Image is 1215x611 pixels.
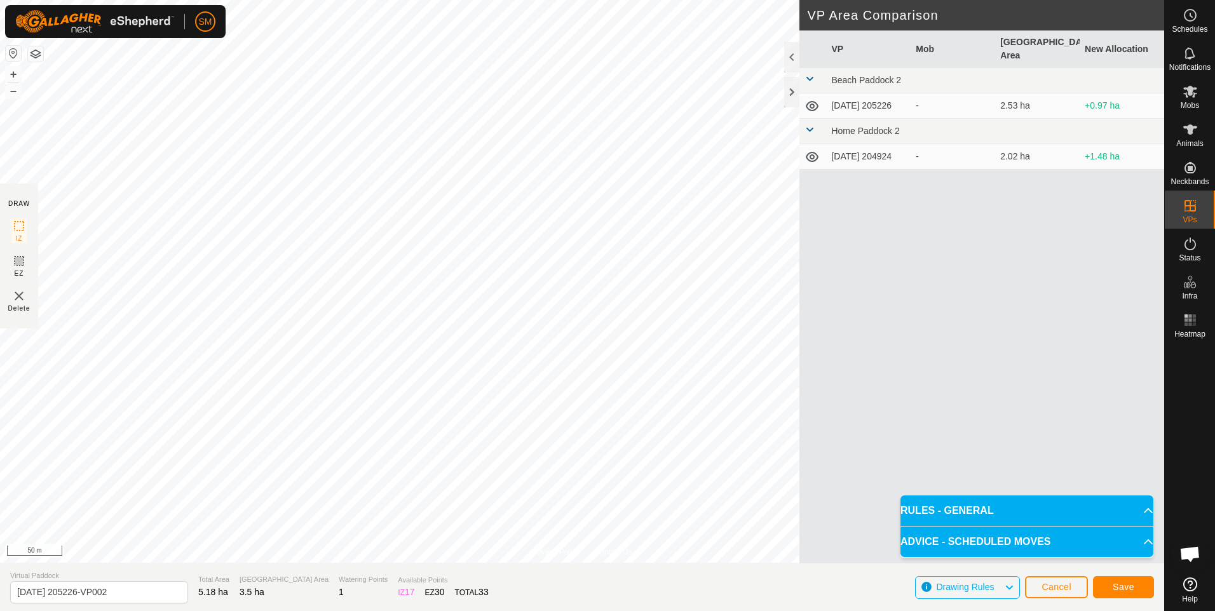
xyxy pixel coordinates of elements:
p-accordion-header: ADVICE - SCHEDULED MOVES [900,527,1153,557]
button: Save [1093,576,1154,598]
span: Watering Points [339,574,388,585]
span: Delete [8,304,31,313]
td: +1.48 ha [1080,144,1164,170]
th: Mob [911,30,995,68]
span: Save [1113,582,1134,592]
span: VPs [1183,216,1197,224]
span: EZ [15,269,24,278]
span: 17 [405,587,415,597]
span: Schedules [1172,25,1207,33]
span: RULES - GENERAL [900,503,994,518]
span: Notifications [1169,64,1211,71]
div: TOTAL [455,586,489,599]
div: - [916,150,990,163]
span: Neckbands [1171,178,1209,185]
span: 33 [479,587,489,597]
span: SM [199,15,212,29]
td: 2.02 ha [995,144,1080,170]
span: Help [1182,595,1198,603]
th: VP [826,30,911,68]
img: Gallagher Logo [15,10,174,33]
img: VP [11,288,27,304]
span: Status [1179,254,1200,262]
td: 2.53 ha [995,93,1080,119]
th: New Allocation [1080,30,1164,68]
span: IZ [16,234,23,243]
span: 3.5 ha [240,587,264,597]
a: Contact Us [595,546,632,558]
span: 30 [435,587,445,597]
span: ADVICE - SCHEDULED MOVES [900,534,1050,549]
span: Total Area [198,574,229,585]
button: – [6,83,21,98]
div: DRAW [8,199,30,208]
p-accordion-header: RULES - GENERAL [900,495,1153,526]
span: Infra [1182,292,1197,300]
div: IZ [398,586,414,599]
button: Reset Map [6,46,21,61]
span: Cancel [1042,582,1071,592]
span: Heatmap [1174,330,1205,338]
button: + [6,67,21,82]
span: [GEOGRAPHIC_DATA] Area [240,574,329,585]
div: Open chat [1171,535,1209,573]
span: Mobs [1181,102,1199,109]
span: Beach Paddock 2 [831,75,901,85]
span: 5.18 ha [198,587,228,597]
th: [GEOGRAPHIC_DATA] Area [995,30,1080,68]
span: Drawing Rules [936,582,994,592]
span: Animals [1176,140,1204,147]
div: EZ [425,586,445,599]
button: Map Layers [28,46,43,62]
h2: VP Area Comparison [807,8,1164,23]
span: Virtual Paddock [10,570,188,581]
button: Cancel [1025,576,1088,598]
span: Home Paddock 2 [831,126,899,136]
td: [DATE] 204924 [826,144,911,170]
span: Available Points [398,575,488,586]
td: [DATE] 205226 [826,93,911,119]
td: +0.97 ha [1080,93,1164,119]
a: Help [1165,572,1215,608]
span: 1 [339,587,344,597]
div: - [916,99,990,112]
a: Privacy Policy [532,546,580,558]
